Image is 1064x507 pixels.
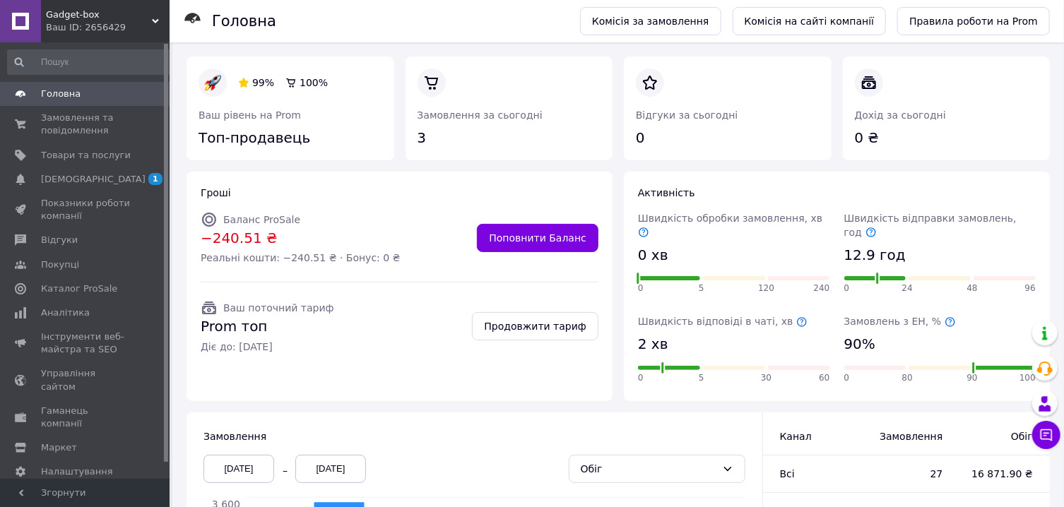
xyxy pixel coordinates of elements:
[638,334,668,354] span: 2 хв
[902,282,913,294] span: 24
[761,372,772,384] span: 30
[844,334,875,354] span: 90%
[699,282,704,294] span: 5
[971,429,1033,443] span: Обіг
[819,372,829,384] span: 60
[580,7,721,35] a: Комісія за замовлення
[46,21,170,34] div: Ваш ID: 2656429
[875,467,942,481] span: 27
[967,282,978,294] span: 48
[875,429,942,443] span: Замовлення
[201,251,401,265] span: Реальні кошти: −240.51 ₴ · Бонус: 0 ₴
[814,282,830,294] span: 240
[300,77,328,88] span: 100%
[844,316,956,327] span: Замовлень з ЕН, %
[897,7,1050,35] a: Правила роботи на Prom
[477,224,598,252] a: Поповнити Баланс
[148,173,162,185] span: 1
[41,282,117,295] span: Каталог ProSale
[41,465,113,478] span: Налаштування
[41,112,131,137] span: Замовлення та повідомлення
[201,228,401,249] span: −240.51 ₴
[212,13,276,30] h1: Головна
[41,306,90,319] span: Аналітика
[41,88,81,100] span: Головна
[223,214,300,225] span: Баланс ProSale
[758,282,774,294] span: 120
[41,405,131,430] span: Гаманець компанії
[41,330,131,356] span: Інструменти веб-майстра та SEO
[46,8,152,21] span: Gadget-box
[844,282,850,294] span: 0
[844,213,1017,238] span: Швидкість відправки замовлень, год
[41,234,78,246] span: Відгуки
[203,455,274,483] div: [DATE]
[638,245,668,266] span: 0 хв
[472,312,598,340] a: Продовжити тариф
[733,7,887,35] a: Комісія на сайті компанії
[201,316,334,337] span: Prom топ
[41,258,79,271] span: Покупці
[201,187,231,198] span: Гроші
[223,302,334,314] span: Ваш поточний тариф
[638,213,822,238] span: Швидкість обробки замовлення, хв
[1025,282,1036,294] span: 96
[1019,372,1036,384] span: 100
[41,197,131,222] span: Показники роботи компанії
[638,372,644,384] span: 0
[41,173,146,186] span: [DEMOGRAPHIC_DATA]
[780,431,812,442] span: Канал
[252,77,274,88] span: 99%
[201,340,334,354] span: Діє до: [DATE]
[41,149,131,162] span: Товари та послуги
[1032,421,1060,449] button: Чат з покупцем
[844,372,850,384] span: 0
[581,461,716,477] div: Обіг
[967,372,978,384] span: 90
[971,467,1033,481] span: 16 871.90 ₴
[638,282,644,294] span: 0
[902,372,913,384] span: 80
[844,245,906,266] span: 12.9 год
[41,367,131,393] span: Управління сайтом
[638,316,808,327] span: Швидкість відповіді в чаті, хв
[295,455,366,483] div: [DATE]
[699,372,704,384] span: 5
[638,187,695,198] span: Активність
[203,431,266,442] span: Замовлення
[7,49,176,75] input: Пошук
[780,468,795,479] span: Всi
[41,441,77,454] span: Маркет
